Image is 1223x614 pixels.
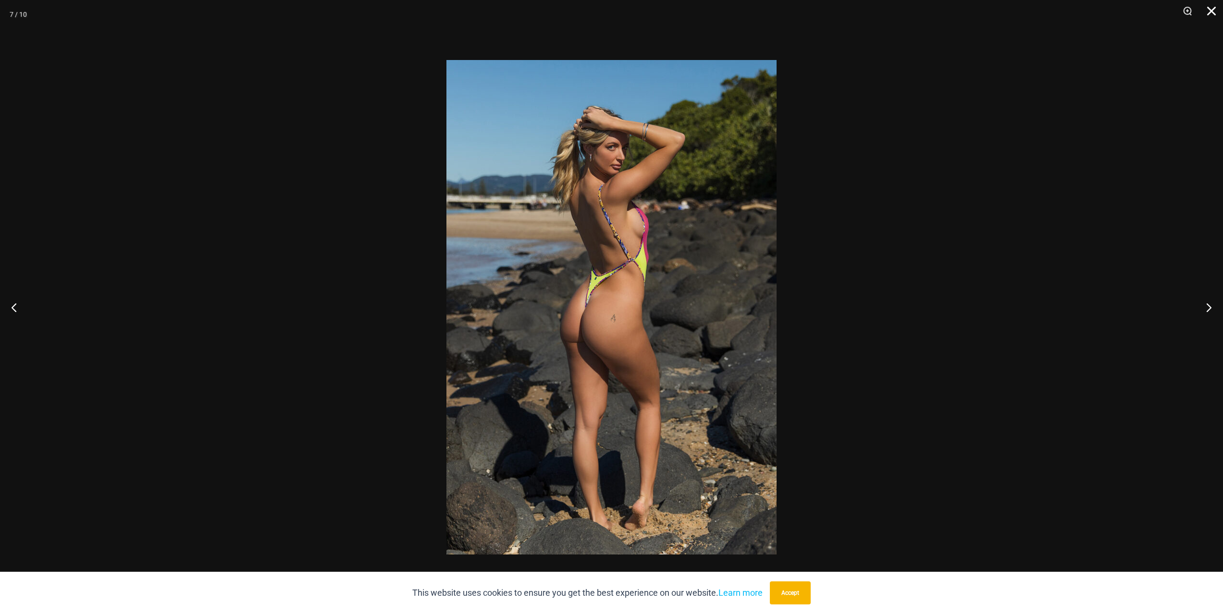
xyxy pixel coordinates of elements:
[718,588,763,598] a: Learn more
[1187,283,1223,331] button: Next
[412,586,763,600] p: This website uses cookies to ensure you get the best experience on our website.
[10,7,27,22] div: 7 / 10
[446,60,777,554] img: Coastal Bliss Leopard Sunset 827 One Piece Monokini 05
[770,581,811,604] button: Accept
